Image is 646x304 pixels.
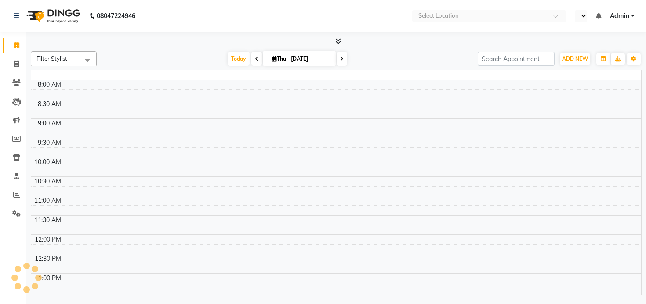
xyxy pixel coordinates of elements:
b: 08047224946 [97,4,135,28]
div: 1:30 PM [36,293,63,302]
img: logo [22,4,83,28]
button: ADD NEW [560,53,590,65]
div: 9:00 AM [36,119,63,128]
div: 10:30 AM [33,177,63,186]
span: Thu [270,55,288,62]
div: 9:30 AM [36,138,63,147]
input: 2025-09-04 [288,52,332,66]
div: 1:00 PM [36,274,63,283]
div: 11:30 AM [33,216,63,225]
div: 11:00 AM [33,196,63,205]
span: Admin [610,11,629,21]
div: 8:30 AM [36,99,63,109]
span: Today [228,52,250,66]
div: 8:00 AM [36,80,63,89]
span: ADD NEW [562,55,588,62]
div: 10:00 AM [33,157,63,167]
div: 12:30 PM [33,254,63,264]
div: 12:00 PM [33,235,63,244]
span: Filter Stylist [36,55,67,62]
div: Select Location [418,11,459,20]
input: Search Appointment [478,52,555,66]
